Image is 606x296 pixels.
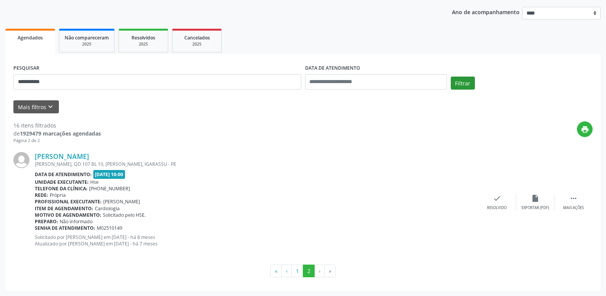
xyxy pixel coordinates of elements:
button: Go to page 2 [303,265,315,278]
div: Resolvido [487,205,507,211]
label: DATA DE ATENDIMENTO [305,62,360,74]
span: [PHONE_NUMBER] [89,185,130,192]
div: de [13,129,101,137]
span: Agendados [18,34,43,41]
div: Exportar (PDF) [522,205,549,211]
b: Data de atendimento: [35,171,92,178]
div: Página 2 de 2 [13,137,101,144]
i: keyboard_arrow_down [46,103,55,111]
div: [PERSON_NAME], QD 107 BL 10, [PERSON_NAME], IGARASSU - PE [35,161,478,167]
label: PESQUISAR [13,62,39,74]
span: Resolvidos [132,34,155,41]
p: Solicitado por [PERSON_NAME] em [DATE] - há 8 meses Atualizado por [PERSON_NAME] em [DATE] - há 7... [35,234,478,247]
b: Senha de atendimento: [35,225,95,231]
button: print [577,121,593,137]
span: Hse [90,179,99,185]
div: 2025 [178,41,216,47]
button: Go to page 1 [291,265,303,278]
a: [PERSON_NAME] [35,152,89,160]
strong: 1929479 marcações agendadas [20,130,101,137]
img: img [13,152,29,168]
b: Item de agendamento: [35,205,93,212]
b: Rede: [35,192,48,198]
b: Preparo: [35,218,58,225]
button: Mais filtroskeyboard_arrow_down [13,100,59,114]
b: Profissional executante: [35,198,102,205]
button: Filtrar [451,77,475,90]
span: Cancelados [184,34,210,41]
span: Cardiologia [95,205,120,212]
div: 16 itens filtrados [13,121,101,129]
div: 2025 [65,41,109,47]
p: Ano de acompanhamento [452,7,520,16]
span: [PERSON_NAME] [103,198,140,205]
b: Telefone da clínica: [35,185,88,192]
i: insert_drive_file [531,194,539,203]
i: print [581,125,589,134]
div: 2025 [124,41,162,47]
span: Própria [50,192,66,198]
b: Unidade executante: [35,179,89,185]
button: Go to previous page [281,265,292,278]
button: Go to first page [270,265,282,278]
span: Não compareceram [65,34,109,41]
span: M02510149 [97,225,122,231]
ul: Pagination [13,265,593,278]
i: check [493,194,501,203]
i:  [569,194,578,203]
span: Não informado [60,218,93,225]
div: Mais ações [563,205,584,211]
span: [DATE] 10:00 [93,170,125,179]
b: Motivo de agendamento: [35,212,101,218]
span: Solicitado pelo HSE. [103,212,146,218]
